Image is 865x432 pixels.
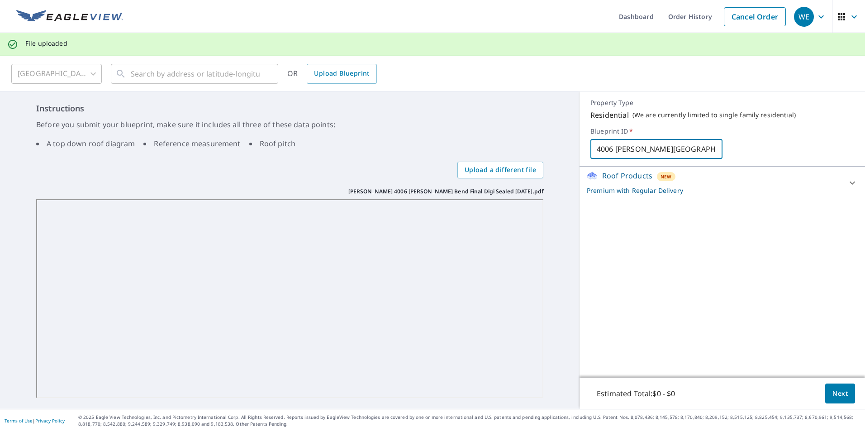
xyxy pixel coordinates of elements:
input: Search by address or latitude-longitude [131,61,260,86]
iframe: Everhart 4006 Baxley Bend Final Digi Sealed 8-7-2025.pdf [36,199,543,398]
div: Roof ProductsNewPremium with Regular Delivery [587,170,858,195]
p: Property Type [590,99,854,107]
label: Upload a different file [457,162,543,178]
p: Estimated Total: $0 - $0 [589,384,682,403]
span: New [661,173,672,180]
img: EV Logo [16,10,123,24]
a: Cancel Order [724,7,786,26]
h6: Instructions [36,102,543,115]
p: Roof Products [602,170,652,181]
a: Terms of Use [5,418,33,424]
div: WE [794,7,814,27]
p: © 2025 Eagle View Technologies, Inc. and Pictometry International Corp. All Rights Reserved. Repo... [78,414,860,427]
p: File uploaded [25,39,67,48]
span: Upload a different file [465,164,536,176]
a: Privacy Policy [35,418,65,424]
div: [GEOGRAPHIC_DATA] [11,61,102,86]
a: Upload Blueprint [307,64,376,84]
p: ( We are currently limited to single family residential ) [632,111,796,119]
span: Next [832,388,848,399]
p: [PERSON_NAME] 4006 [PERSON_NAME] Bend Final Digi Sealed [DATE].pdf [348,187,543,196]
li: Reference measurement [143,138,240,149]
p: | [5,418,65,423]
p: Before you submit your blueprint, make sure it includes all three of these data points: [36,119,543,130]
li: Roof pitch [249,138,296,149]
label: Blueprint ID [590,127,854,135]
p: Residential [590,110,629,120]
button: Next [825,384,855,404]
div: OR [287,64,377,84]
p: Premium with Regular Delivery [587,186,841,195]
li: A top down roof diagram [36,138,135,149]
span: Upload Blueprint [314,68,369,79]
